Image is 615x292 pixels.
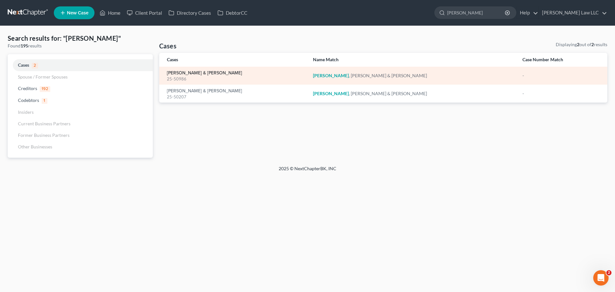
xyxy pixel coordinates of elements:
[40,86,50,92] span: 192
[313,91,349,96] em: [PERSON_NAME]
[8,83,153,95] a: Creditors192
[8,95,153,106] a: Codebtors1
[8,34,153,43] h4: Search results for: "[PERSON_NAME]"
[8,129,153,141] a: Former Business Partners
[67,11,88,15] span: New Case
[308,53,517,67] th: Name Match
[167,94,303,100] div: 25-50207
[18,86,37,91] span: Creditors
[18,62,29,68] span: Cases
[32,63,38,69] span: 2
[167,76,303,82] div: 25-50986
[8,71,153,83] a: Spouse / Former Spouses
[8,43,153,49] div: Found results
[20,43,28,48] strong: 195
[18,97,39,103] span: Codebtors
[517,53,608,67] th: Case Number Match
[313,73,349,78] em: [PERSON_NAME]
[522,72,600,79] div: -
[18,144,52,149] span: Other Businesses
[522,90,600,97] div: -
[18,109,34,115] span: Insiders
[313,90,512,97] div: , [PERSON_NAME] & [PERSON_NAME]
[517,7,538,19] a: Help
[18,132,70,138] span: Former Business Partners
[124,7,165,19] a: Client Portal
[591,42,594,47] strong: 2
[606,270,611,275] span: 2
[42,98,47,104] span: 1
[18,121,70,126] span: Current Business Partners
[556,41,607,48] div: Displaying out of results
[593,270,609,286] iframe: Intercom live chat
[18,74,68,79] span: Spouse / Former Spouses
[167,89,242,93] a: [PERSON_NAME] & [PERSON_NAME]
[8,59,153,71] a: Cases2
[159,41,176,50] h4: Cases
[214,7,250,19] a: DebtorCC
[159,53,308,67] th: Cases
[313,72,512,79] div: , [PERSON_NAME] & [PERSON_NAME]
[167,71,242,75] a: [PERSON_NAME] & [PERSON_NAME]
[8,106,153,118] a: Insiders
[539,7,607,19] a: [PERSON_NAME] Law LLC
[447,7,506,19] input: Search by name...
[577,42,579,47] strong: 2
[96,7,124,19] a: Home
[165,7,214,19] a: Directory Cases
[8,141,153,153] a: Other Businesses
[8,118,153,129] a: Current Business Partners
[125,165,490,177] div: 2025 © NextChapterBK, INC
